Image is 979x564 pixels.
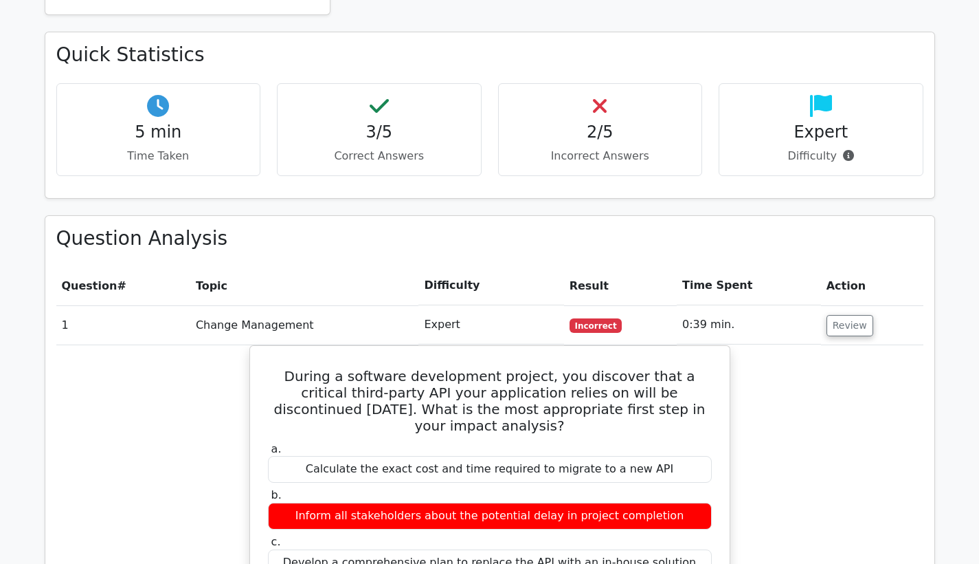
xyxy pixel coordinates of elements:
p: Incorrect Answers [510,148,691,164]
h3: Quick Statistics [56,43,923,67]
th: Difficulty [418,266,563,305]
th: Action [821,266,923,305]
h4: 2/5 [510,122,691,142]
th: Topic [190,266,419,305]
td: Change Management [190,305,419,345]
div: Calculate the exact cost and time required to migrate to a new API [268,456,712,483]
button: Review [826,315,873,336]
span: Question [62,279,117,292]
td: 1 [56,305,190,345]
h4: 5 min [68,122,249,142]
td: 0:39 min. [677,305,821,345]
h4: 3/5 [289,122,470,142]
span: a. [271,442,282,455]
h3: Question Analysis [56,227,923,250]
p: Time Taken [68,148,249,164]
span: c. [271,535,281,548]
span: b. [271,488,282,501]
h4: Expert [730,122,912,142]
p: Correct Answers [289,148,470,164]
th: # [56,266,190,305]
th: Result [564,266,677,305]
h5: During a software development project, you discover that a critical third-party API your applicat... [267,368,713,434]
p: Difficulty [730,148,912,164]
div: Inform all stakeholders about the potential delay in project completion [268,503,712,530]
span: Incorrect [570,318,622,332]
th: Time Spent [677,266,821,305]
td: Expert [418,305,563,345]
